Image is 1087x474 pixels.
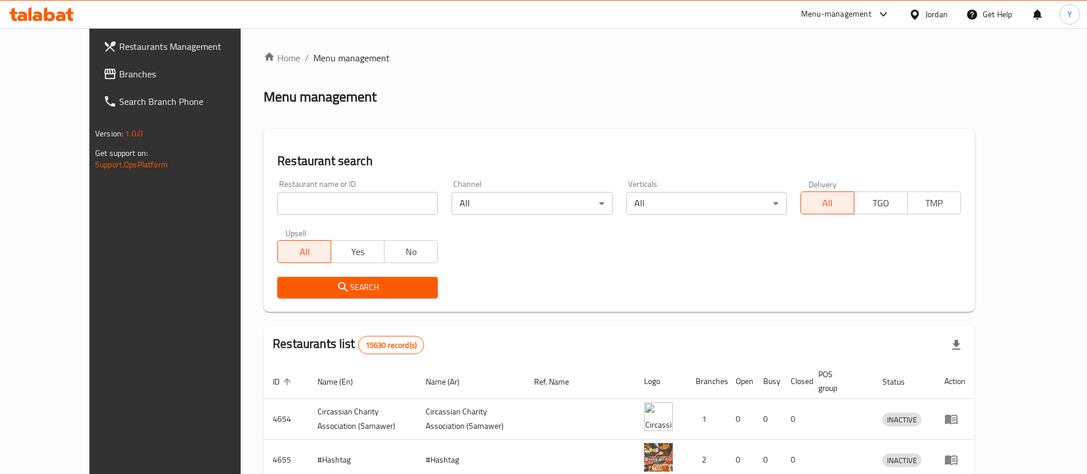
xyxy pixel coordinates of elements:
td: 0 [782,399,809,440]
span: Yes [336,244,380,260]
h2: Restaurants list [273,335,424,354]
input: Search for restaurant name or ID.. [277,192,438,215]
h2: Restaurant search [277,152,961,170]
span: 15630 record(s) [359,340,423,351]
span: Name (En) [317,375,368,389]
span: POS group [818,367,860,395]
td: 1 [686,399,727,440]
span: Status [882,375,920,389]
label: Upsell [285,229,307,237]
span: Search Branch Phone [119,95,262,108]
h2: Menu management [264,88,376,106]
th: Logo [635,364,686,399]
button: Search [277,277,438,298]
th: Branches [686,364,727,399]
div: Menu-management [801,7,872,21]
span: TGO [859,195,903,211]
span: INACTIVE [882,454,921,467]
span: TMP [912,195,956,211]
button: TGO [854,191,908,214]
span: 1.0.0 [125,126,143,141]
td: ​Circassian ​Charity ​Association​ (Samawer) [417,399,525,440]
div: Jordan [925,8,948,21]
div: All [626,192,787,215]
th: Action [935,364,975,399]
th: Busy [754,364,782,399]
span: All [282,244,327,260]
div: Menu [944,453,966,467]
a: Home [264,51,300,65]
button: Yes [331,240,384,263]
div: Menu [944,412,966,426]
span: INACTIVE [882,413,921,426]
img: ​Circassian ​Charity ​Association​ (Samawer) [644,402,673,431]
span: Ref. Name [534,375,584,389]
td: 0 [727,399,754,440]
span: Branches [119,67,262,81]
li: / [305,51,309,65]
span: Search [287,280,429,295]
div: INACTIVE [882,453,921,467]
span: Version: [95,126,123,141]
a: Branches [94,60,271,88]
div: INACTIVE [882,413,921,426]
label: Delivery [809,180,837,188]
span: All [806,195,850,211]
button: No [384,240,438,263]
nav: breadcrumb [264,51,975,65]
a: Restaurants Management [94,33,271,60]
th: Closed [782,364,809,399]
td: 4654 [264,399,308,440]
span: Y [1068,8,1072,21]
div: All [452,192,612,215]
div: Total records count [358,336,424,354]
a: Support.OpsPlatform [95,157,168,172]
button: All [800,191,854,214]
td: ​Circassian ​Charity ​Association​ (Samawer) [308,399,417,440]
span: Get support on: [95,146,148,160]
span: No [389,244,433,260]
button: All [277,240,331,263]
td: 0 [754,399,782,440]
span: Name (Ar) [426,375,474,389]
span: Menu management [313,51,390,65]
button: TMP [907,191,961,214]
div: Export file [943,331,970,359]
th: Open [727,364,754,399]
span: ID [273,375,295,389]
a: Search Branch Phone [94,88,271,115]
span: Restaurants Management [119,40,262,53]
img: #Hashtag [644,443,673,472]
